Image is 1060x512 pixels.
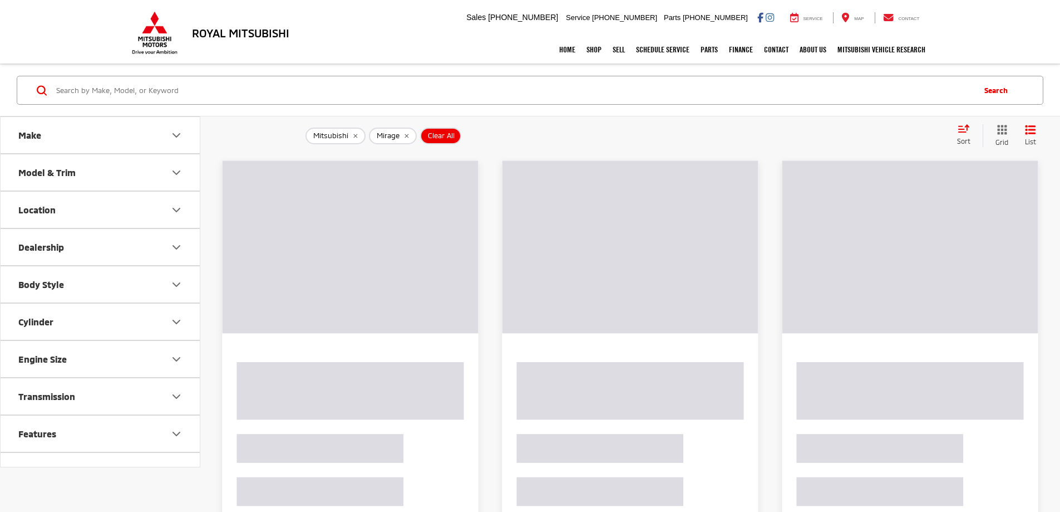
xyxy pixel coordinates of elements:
span: Mirage [377,131,400,140]
div: Dealership [18,242,64,252]
a: About Us [794,36,832,64]
a: Map [833,12,872,23]
h3: Royal Mitsubishi [192,27,289,39]
span: Sort [957,137,970,145]
div: Features [18,428,56,439]
div: Model & Trim [18,167,76,178]
div: Dealership [170,241,183,254]
a: Service [782,12,831,23]
div: Fuel Type [18,466,60,476]
div: Engine Size [18,354,67,364]
a: Schedule Service: Opens in a new tab [630,36,695,64]
button: CylinderCylinder [1,304,201,340]
div: Transmission [170,390,183,403]
div: Location [170,203,183,217]
button: Grid View [983,124,1017,147]
img: Mitsubishi [130,11,180,55]
div: Engine Size [170,353,183,366]
span: Grid [995,138,1008,147]
button: TransmissionTransmission [1,378,201,415]
a: Finance [723,36,758,64]
button: remove Mitsubishi [305,128,366,144]
button: Select sort value [951,124,983,147]
span: Sales [466,13,486,22]
a: Shop [581,36,607,64]
div: Make [170,129,183,142]
div: Fuel Type [170,465,183,478]
a: Parts: Opens in a new tab [695,36,723,64]
div: Body Style [18,279,64,290]
div: Make [18,130,41,140]
span: Map [854,16,864,21]
button: Body StyleBody Style [1,266,201,303]
button: remove Mirage [369,128,417,144]
div: Cylinder [18,316,53,327]
span: Service [566,13,590,22]
button: FeaturesFeatures [1,416,201,452]
button: Clear All [420,128,461,144]
div: Model & Trim [170,166,183,179]
div: Cylinder [170,315,183,329]
a: Mitsubishi Vehicle Research [832,36,931,64]
button: MakeMake [1,117,201,153]
button: Model & TrimModel & Trim [1,154,201,191]
span: [PHONE_NUMBER] [683,13,748,22]
button: Fuel TypeFuel Type [1,453,201,489]
a: Facebook: Click to visit our Facebook page [757,13,763,22]
span: List [1025,137,1036,147]
span: Contact [898,16,919,21]
a: Home [554,36,581,64]
button: Search [973,76,1024,104]
div: Location [18,204,56,215]
span: [PHONE_NUMBER] [592,13,657,22]
div: Transmission [18,391,75,402]
div: Body Style [170,278,183,291]
span: Parts [664,13,681,22]
a: Sell [607,36,630,64]
a: Instagram: Click to visit our Instagram page [766,13,774,22]
input: Search by Make, Model, or Keyword [55,77,973,104]
button: DealershipDealership [1,229,201,265]
span: [PHONE_NUMBER] [488,13,558,22]
a: Contact [875,12,928,23]
a: Contact [758,36,794,64]
button: LocationLocation [1,192,201,228]
div: Features [170,427,183,441]
span: Clear All [428,131,455,140]
span: Mitsubishi [313,131,348,140]
span: Service [803,16,823,21]
button: Engine SizeEngine Size [1,341,201,377]
button: List View [1017,124,1044,147]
